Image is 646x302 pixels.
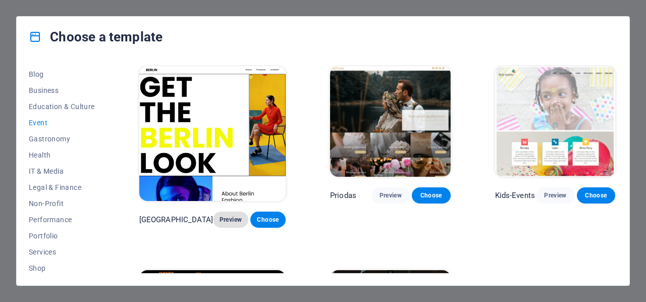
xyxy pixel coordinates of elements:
[29,70,95,78] span: Blog
[536,187,574,204] button: Preview
[29,212,95,228] button: Performance
[139,66,286,202] img: BERLIN
[29,29,163,45] h4: Choose a template
[29,167,95,175] span: IT & Media
[330,66,450,177] img: Priodas
[139,215,213,225] p: [GEOGRAPHIC_DATA]
[29,228,95,244] button: Portfolio
[577,187,615,204] button: Choose
[29,135,95,143] span: Gastronomy
[495,190,535,200] p: Kids-Events
[29,82,95,98] button: Business
[29,216,95,224] span: Performance
[380,191,402,199] span: Preview
[29,115,95,131] button: Event
[29,131,95,147] button: Gastronomy
[29,183,95,191] span: Legal & Finance
[420,191,442,199] span: Choose
[221,216,240,224] span: Preview
[29,264,95,272] span: Shop
[258,216,278,224] span: Choose
[29,199,95,208] span: Non-Profit
[29,163,95,179] button: IT & Media
[371,187,410,204] button: Preview
[29,195,95,212] button: Non-Profit
[29,66,95,82] button: Blog
[29,86,95,94] span: Business
[250,212,286,228] button: Choose
[29,232,95,240] span: Portfolio
[585,191,607,199] span: Choose
[29,119,95,127] span: Event
[29,98,95,115] button: Education & Culture
[29,103,95,111] span: Education & Culture
[29,260,95,276] button: Shop
[544,191,566,199] span: Preview
[330,190,356,200] p: Priodas
[29,179,95,195] button: Legal & Finance
[412,187,450,204] button: Choose
[29,147,95,163] button: Health
[213,212,248,228] button: Preview
[29,244,95,260] button: Services
[29,151,95,159] span: Health
[495,66,616,177] img: Kids-Events
[29,248,95,256] span: Services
